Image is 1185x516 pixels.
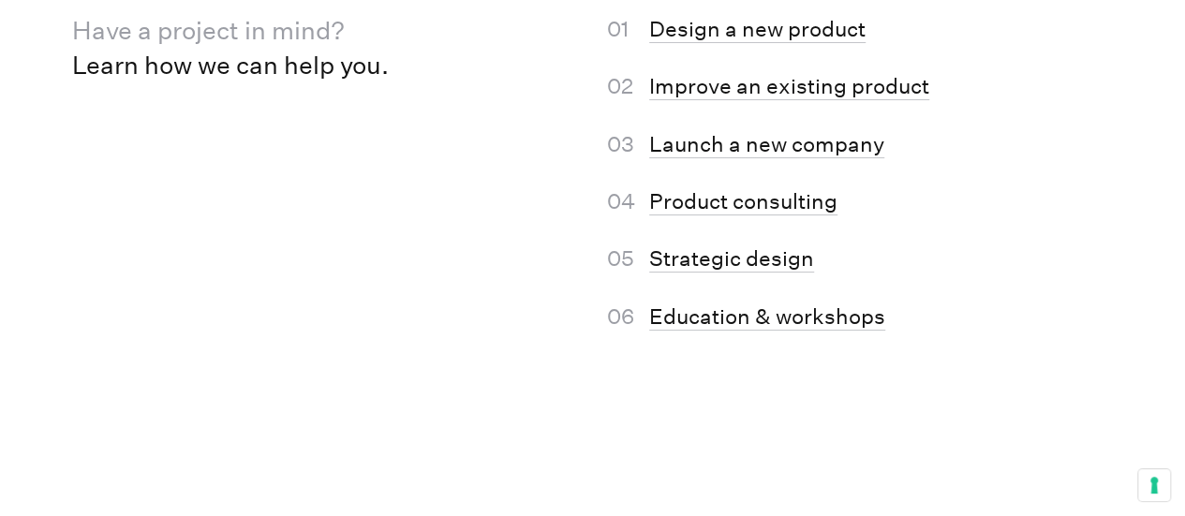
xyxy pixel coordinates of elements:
a: Strategic design [649,245,814,273]
a: Launch a new company [649,131,884,158]
a: Improve an existing product [649,73,929,100]
a: Education & workshops [649,303,885,331]
span: Have a project in mind? [72,16,345,45]
h4: Learn how we can help you. [72,13,557,82]
a: Product consulting [649,188,837,215]
button: Your consent preferences for tracking technologies [1138,469,1170,501]
a: Design a new product [649,16,866,43]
